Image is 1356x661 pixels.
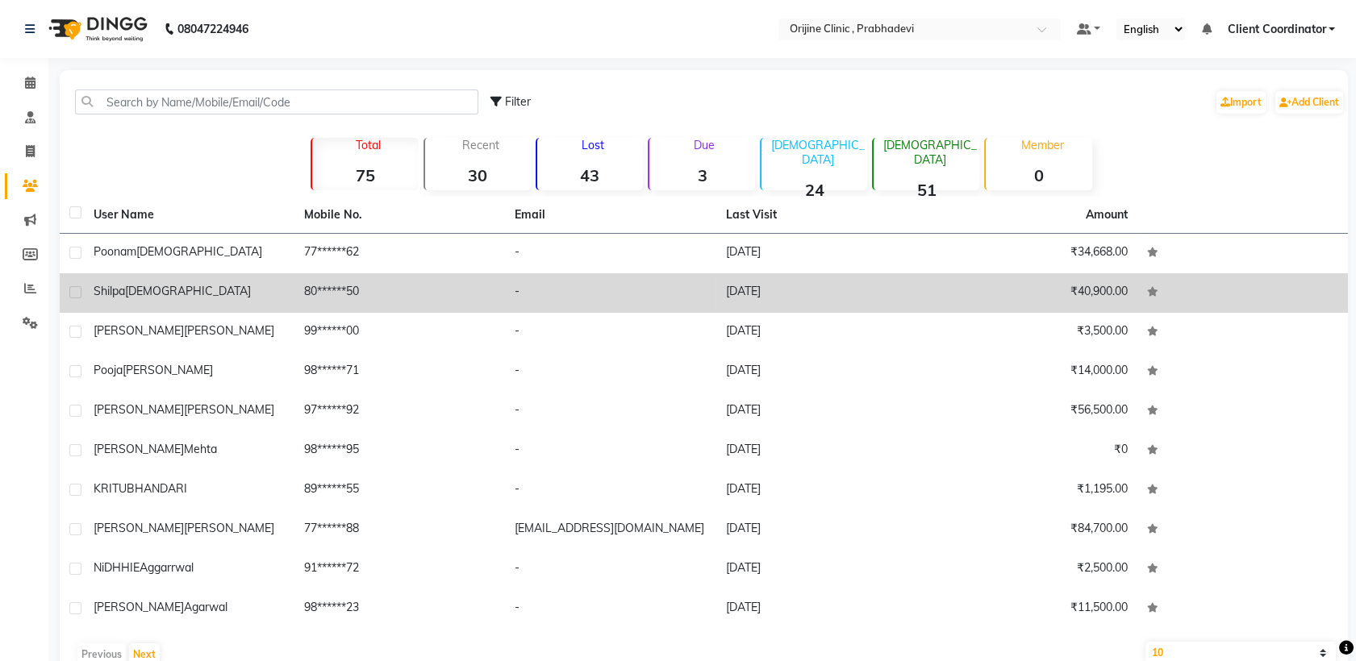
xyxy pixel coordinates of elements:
span: Agarwal [184,600,227,614]
td: [DATE] [716,471,926,510]
td: - [505,234,716,273]
span: Pooja [94,363,123,377]
p: Due [653,138,755,152]
span: Mehta [184,442,217,456]
strong: 3 [649,165,755,185]
span: [DEMOGRAPHIC_DATA] [136,244,262,259]
strong: 24 [761,180,867,200]
th: Email [505,197,716,234]
td: [DATE] [716,431,926,471]
td: [DATE] [716,589,926,629]
td: ₹3,500.00 [927,313,1137,352]
td: ₹40,900.00 [927,273,1137,313]
td: [DATE] [716,352,926,392]
a: Add Client [1275,91,1343,114]
th: User Name [84,197,294,234]
td: [DATE] [716,313,926,352]
span: BHANDARI [127,481,187,496]
span: [PERSON_NAME] [184,521,274,535]
td: - [505,431,716,471]
td: ₹1,195.00 [927,471,1137,510]
p: Member [992,138,1091,152]
span: KRITU [94,481,127,496]
td: - [505,471,716,510]
span: [PERSON_NAME] [94,600,184,614]
td: - [505,273,716,313]
td: [DATE] [716,273,926,313]
td: ₹0 [927,431,1137,471]
td: ₹84,700.00 [927,510,1137,550]
strong: 43 [537,165,643,185]
span: [PERSON_NAME] [184,323,274,338]
span: [PERSON_NAME] [94,442,184,456]
a: Import [1216,91,1266,114]
p: [DEMOGRAPHIC_DATA] [768,138,867,167]
img: logo [41,6,152,52]
td: [DATE] [716,550,926,589]
td: - [505,550,716,589]
td: ₹11,500.00 [927,589,1137,629]
td: [DATE] [716,392,926,431]
span: Filter [505,94,531,109]
span: [PERSON_NAME] [123,363,213,377]
span: Poonam [94,244,136,259]
span: [PERSON_NAME] [184,402,274,417]
strong: 30 [425,165,531,185]
span: Shilpa [94,284,125,298]
p: [DEMOGRAPHIC_DATA] [880,138,979,167]
td: - [505,589,716,629]
p: Recent [432,138,531,152]
p: Lost [544,138,643,152]
th: Mobile No. [294,197,505,234]
th: Last Visit [716,197,926,234]
strong: 0 [986,165,1091,185]
span: [PERSON_NAME] [94,323,184,338]
td: ₹14,000.00 [927,352,1137,392]
td: ₹2,500.00 [927,550,1137,589]
td: - [505,352,716,392]
span: Aggarrwal [140,560,194,575]
td: [DATE] [716,234,926,273]
td: [EMAIL_ADDRESS][DOMAIN_NAME] [505,510,716,550]
strong: 75 [312,165,418,185]
span: NiDHHIE [94,560,140,575]
strong: 51 [874,180,979,200]
b: 08047224946 [177,6,248,52]
p: Total [319,138,418,152]
td: ₹34,668.00 [927,234,1137,273]
span: [PERSON_NAME] [94,521,184,535]
span: Client Coordinator [1227,21,1325,38]
td: [DATE] [716,510,926,550]
td: - [505,313,716,352]
th: Amount [1076,197,1137,233]
span: [PERSON_NAME] [94,402,184,417]
span: [DEMOGRAPHIC_DATA] [125,284,251,298]
input: Search by Name/Mobile/Email/Code [75,89,478,114]
td: - [505,392,716,431]
td: ₹56,500.00 [927,392,1137,431]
